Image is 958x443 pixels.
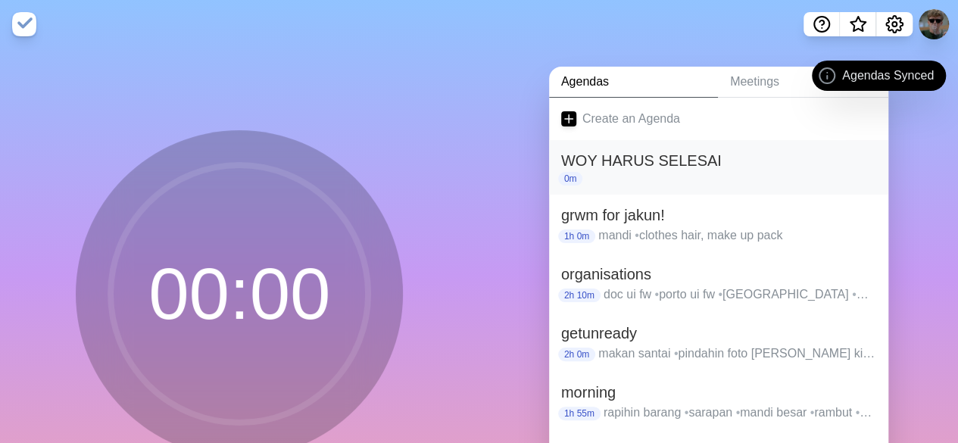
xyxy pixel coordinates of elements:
[561,263,876,285] h2: organisations
[558,229,595,243] p: 1h 0m
[604,404,876,422] p: rapihin barang sarapan mandi besar rambut white clothes check
[718,67,888,98] a: Meetings
[549,98,888,140] a: Create an Agenda
[685,406,689,419] span: •
[558,407,601,420] p: 1h 55m
[842,67,934,85] span: Agendas Synced
[840,12,876,36] button: What’s new
[876,12,913,36] button: Settings
[561,149,876,172] h2: WOY HARUS SELESAI
[598,226,876,245] p: mandi clothes hair, make up pack
[561,204,876,226] h2: grwm for jakun!
[561,381,876,404] h2: morning
[674,347,679,360] span: •
[561,322,876,345] h2: getunready
[804,12,840,36] button: Help
[558,348,595,361] p: 2h 0m
[718,288,722,301] span: •
[855,406,872,419] span: •
[852,288,869,301] span: •
[558,289,601,302] p: 2h 10m
[654,288,659,301] span: •
[635,229,639,242] span: •
[12,12,36,36] img: timeblocks logo
[558,172,583,186] p: 0m
[810,406,815,419] span: •
[735,406,740,419] span: •
[549,67,718,98] a: Agendas
[604,285,876,304] p: doc ui fw porto ui fw [GEOGRAPHIC_DATA] POSTG N SUBMIT fibic
[598,345,876,363] p: makan santai pindahin foto [PERSON_NAME] kirim post foto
